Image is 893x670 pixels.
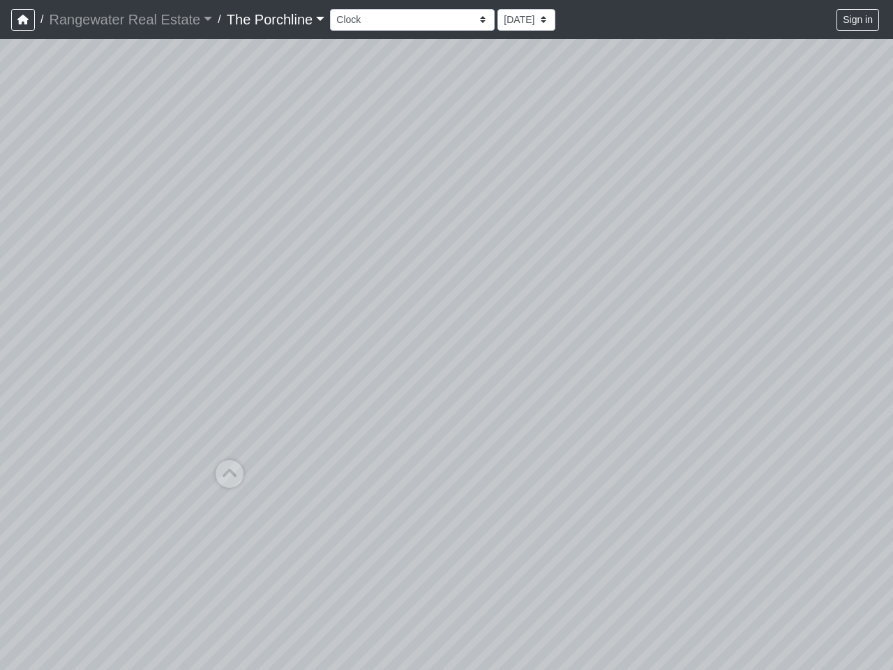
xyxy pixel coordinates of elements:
[836,9,879,31] button: Sign in
[35,6,49,33] span: /
[10,642,93,670] iframe: Ybug feedback widget
[49,6,212,33] a: Rangewater Real Estate
[212,6,226,33] span: /
[227,6,325,33] a: The Porchline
